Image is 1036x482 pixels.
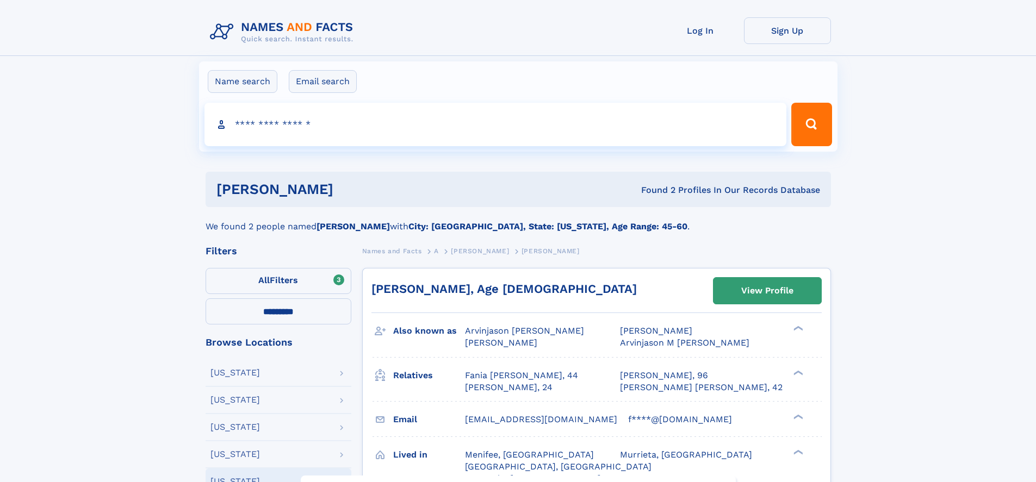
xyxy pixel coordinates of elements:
span: [PERSON_NAME] [465,337,537,348]
span: A [434,247,439,255]
a: Fania [PERSON_NAME], 44 [465,370,578,381]
span: Murrieta, [GEOGRAPHIC_DATA] [620,449,752,460]
a: Names and Facts [362,244,422,258]
div: ❯ [791,369,804,376]
div: ❯ [791,448,804,455]
span: [EMAIL_ADDRESS][DOMAIN_NAME] [465,414,617,424]
span: [PERSON_NAME] [451,247,509,255]
span: Menifee, [GEOGRAPHIC_DATA] [465,449,594,460]
input: search input [204,103,787,146]
div: [US_STATE] [210,396,260,404]
button: Search Button [791,103,832,146]
label: Email search [289,70,357,93]
a: Sign Up [744,17,831,44]
div: Browse Locations [206,337,351,347]
div: Filters [206,246,351,256]
span: [PERSON_NAME] [522,247,580,255]
div: ❯ [791,325,804,332]
a: A [434,244,439,258]
a: [PERSON_NAME], 24 [465,381,553,393]
h1: [PERSON_NAME] [216,183,487,196]
a: View Profile [714,278,821,304]
div: Found 2 Profiles In Our Records Database [487,184,820,196]
label: Filters [206,268,351,294]
a: [PERSON_NAME], Age [DEMOGRAPHIC_DATA] [371,282,637,296]
span: Arvinjason [PERSON_NAME] [465,325,584,336]
h3: Relatives [393,366,465,385]
img: Logo Names and Facts [206,17,362,47]
div: [US_STATE] [210,450,260,459]
span: [GEOGRAPHIC_DATA], [GEOGRAPHIC_DATA] [465,461,652,472]
a: [PERSON_NAME] [PERSON_NAME], 42 [620,381,783,393]
a: [PERSON_NAME] [451,244,509,258]
h3: Lived in [393,446,465,464]
h3: Also known as [393,322,465,340]
div: [US_STATE] [210,423,260,431]
div: [US_STATE] [210,368,260,377]
div: ❯ [791,413,804,420]
div: We found 2 people named with . [206,207,831,233]
span: All [258,275,270,285]
h3: Email [393,410,465,429]
a: Log In [657,17,744,44]
label: Name search [208,70,277,93]
b: City: [GEOGRAPHIC_DATA], State: [US_STATE], Age Range: 45-60 [408,221,687,231]
b: [PERSON_NAME] [317,221,390,231]
span: Arvinjason M [PERSON_NAME] [620,337,749,348]
div: View Profile [741,278,793,303]
span: [PERSON_NAME] [620,325,692,336]
a: [PERSON_NAME], 96 [620,370,708,381]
